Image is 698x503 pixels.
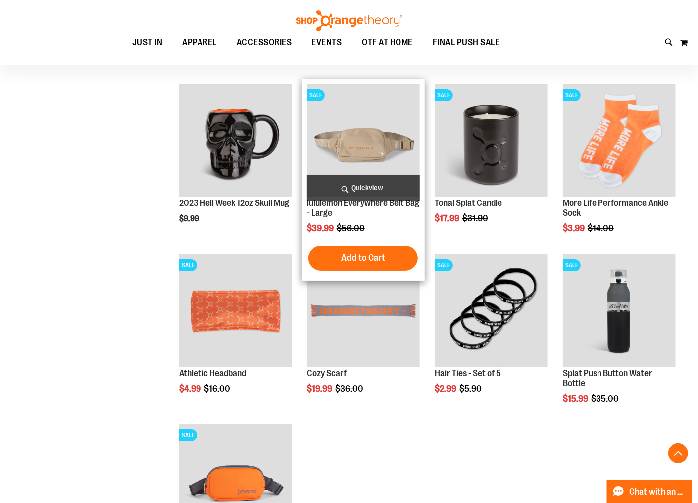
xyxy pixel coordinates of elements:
span: ACCESSORIES [237,31,292,54]
span: APPAREL [182,31,217,54]
span: EVENTS [311,31,342,54]
a: Quickview [307,175,420,201]
a: Hair Ties - Set of 5 [435,368,501,378]
a: ACCESSORIES [227,31,302,54]
a: Product image for Cozy ScarfSALE [307,254,420,369]
a: Product image for More Life Performance Ankle SockSALE [563,84,676,199]
span: SALE [435,89,453,101]
span: $35.00 [591,394,620,403]
span: $16.00 [204,384,232,394]
img: Shop Orangetheory [295,10,404,31]
span: JUST IN [132,31,163,54]
div: product [302,79,425,280]
span: SALE [307,89,325,101]
a: lululemon Everywhere Belt Bag - Large [307,198,419,218]
span: Add to Cart [341,252,385,263]
a: Product image for Tonal Splat CandleSALE [435,84,548,199]
a: Hair Ties - Set of 5SALE [435,254,548,369]
img: Product image for More Life Performance Ankle Sock [563,84,676,197]
button: Add to Cart [308,246,418,271]
div: product [430,249,553,419]
div: product [302,249,425,419]
span: $3.99 [563,223,586,233]
span: $15.99 [563,394,590,403]
a: OTF AT HOME [352,31,423,54]
span: $4.99 [179,384,202,394]
span: $56.00 [337,223,366,233]
div: product [430,79,553,249]
a: APPAREL [172,31,227,54]
a: Splat Push Button Water Bottle [563,368,652,388]
div: product [558,249,681,428]
a: Tonal Splat Candle [435,198,502,208]
span: SALE [563,259,581,271]
img: Product image for Athletic Headband [179,254,292,367]
a: Product image for lululemon Everywhere Belt Bag LargeSALE [307,84,420,199]
span: $31.90 [462,213,490,223]
span: $2.99 [435,384,458,394]
div: product [174,79,297,249]
button: Chat with an Expert [607,480,693,503]
img: Product image for Hell Week 12oz Skull Mug [179,84,292,197]
span: $36.00 [335,384,365,394]
div: product [174,249,297,419]
span: $9.99 [179,214,200,223]
a: JUST IN [122,31,173,54]
span: OTF AT HOME [362,31,413,54]
span: $5.90 [459,384,483,394]
span: SALE [179,259,197,271]
a: Product image for Athletic HeadbandSALE [179,254,292,369]
span: SALE [435,259,453,271]
span: SALE [563,89,581,101]
img: Product image for Tonal Splat Candle [435,84,548,197]
a: 2023 Hell Week 12oz Skull Mug [179,198,289,208]
a: FINAL PUSH SALE [423,31,510,54]
a: More Life Performance Ankle Sock [563,198,668,218]
a: Product image for Hell Week 12oz Skull Mug [179,84,292,199]
a: Product image for 25oz. Splat Push Button Water Bottle GreySALE [563,254,676,369]
a: Athletic Headband [179,368,246,378]
button: Back To Top [668,443,688,463]
span: FINAL PUSH SALE [433,31,500,54]
img: Product image for lululemon Everywhere Belt Bag Large [307,84,420,197]
span: Chat with an Expert [630,487,686,497]
img: Product image for 25oz. Splat Push Button Water Bottle Grey [563,254,676,367]
div: product [558,79,681,258]
img: Hair Ties - Set of 5 [435,254,548,367]
img: Product image for Cozy Scarf [307,254,420,367]
span: SALE [179,429,197,441]
span: $14.00 [588,223,615,233]
a: EVENTS [301,31,352,54]
span: $17.99 [435,213,461,223]
span: $19.99 [307,384,334,394]
span: $39.99 [307,223,335,233]
a: Cozy Scarf [307,368,347,378]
